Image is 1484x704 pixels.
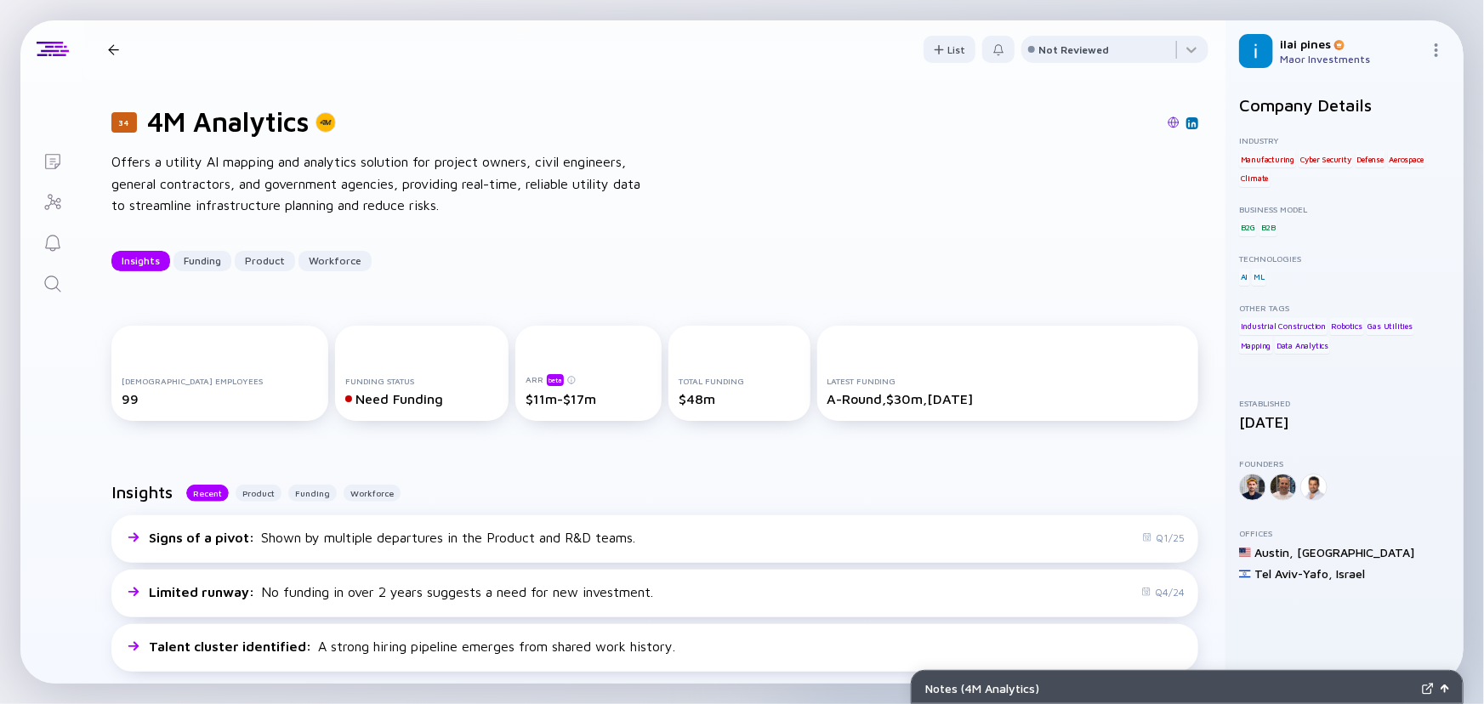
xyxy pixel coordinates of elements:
[1038,43,1109,56] div: Not Reviewed
[344,485,401,502] button: Workforce
[173,247,231,274] div: Funding
[20,139,84,180] a: Lists
[1239,528,1450,538] div: Offices
[1239,170,1271,187] div: Climate
[1280,53,1423,65] div: Maor Investments
[1168,116,1180,128] img: 4M Analytics Website
[827,376,1189,386] div: Latest Funding
[299,251,372,271] button: Workforce
[173,251,231,271] button: Funding
[20,262,84,303] a: Search
[1441,684,1449,693] img: Open Notes
[1254,566,1333,581] div: Tel Aviv-Yafo ,
[111,151,656,217] div: Offers a utility AI mapping and analytics solution for project owners, civil engineers, general c...
[20,180,84,221] a: Investor Map
[1239,150,1296,167] div: Manufacturing
[526,373,651,386] div: ARR
[1239,135,1450,145] div: Industry
[1356,150,1386,167] div: Defense
[1239,568,1251,580] img: Israel Flag
[679,391,799,406] div: $48m
[1239,253,1450,264] div: Technologies
[1141,586,1185,599] div: Q4/24
[1239,547,1251,559] img: United States Flag
[679,376,799,386] div: Total Funding
[1239,269,1250,286] div: AI
[1239,337,1273,354] div: Mapping
[1239,204,1450,214] div: Business Model
[925,681,1415,695] div: Notes ( 4M Analytics )
[1422,683,1434,695] img: Expand Notes
[1254,545,1294,559] div: Austin ,
[149,639,675,654] div: A strong hiring pipeline emerges from shared work history.
[111,482,173,502] h2: Insights
[1336,566,1365,581] div: Israel
[122,391,318,406] div: 99
[1259,219,1277,236] div: B2B
[1188,119,1197,128] img: 4M Analytics Linkedin Page
[288,485,337,502] button: Funding
[1239,303,1450,313] div: Other Tags
[20,221,84,262] a: Reminders
[1239,398,1450,408] div: Established
[1142,531,1185,544] div: Q1/25
[111,247,170,274] div: Insights
[1239,219,1257,236] div: B2G
[149,639,315,654] span: Talent cluster identified :
[345,376,498,386] div: Funding Status
[1239,95,1450,115] h2: Company Details
[1299,150,1353,167] div: Cyber Security
[186,485,229,502] button: Recent
[1275,337,1330,354] div: Data Analytics
[827,391,1189,406] div: A-Round, $30m, [DATE]
[149,584,653,599] div: No funding in over 2 years suggests a need for new investment.
[1239,458,1450,468] div: Founders
[1367,318,1414,335] div: Gas Utilities
[299,247,372,274] div: Workforce
[1297,545,1414,559] div: [GEOGRAPHIC_DATA]
[149,530,635,545] div: Shown by multiple departures in the Product and R&D teams.
[1388,150,1425,167] div: Aerospace
[1239,34,1273,68] img: ilai Profile Picture
[526,391,651,406] div: $11m-$17m
[235,247,295,274] div: Product
[1430,43,1443,57] img: Menu
[111,112,137,133] div: 34
[149,530,258,545] span: Signs of a pivot :
[345,391,498,406] div: Need Funding
[924,37,975,63] div: List
[235,251,295,271] button: Product
[147,105,309,138] h1: 4M Analytics
[1330,318,1364,335] div: Robotics
[111,251,170,271] button: Insights
[1239,413,1450,431] div: [DATE]
[122,376,318,386] div: [DEMOGRAPHIC_DATA] Employees
[1280,37,1423,51] div: ilai pines
[236,485,281,502] button: Product
[924,36,975,63] button: List
[1252,269,1266,286] div: ML
[149,584,258,599] span: Limited runway :
[1239,318,1328,335] div: Industrial Construction
[547,374,564,386] div: beta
